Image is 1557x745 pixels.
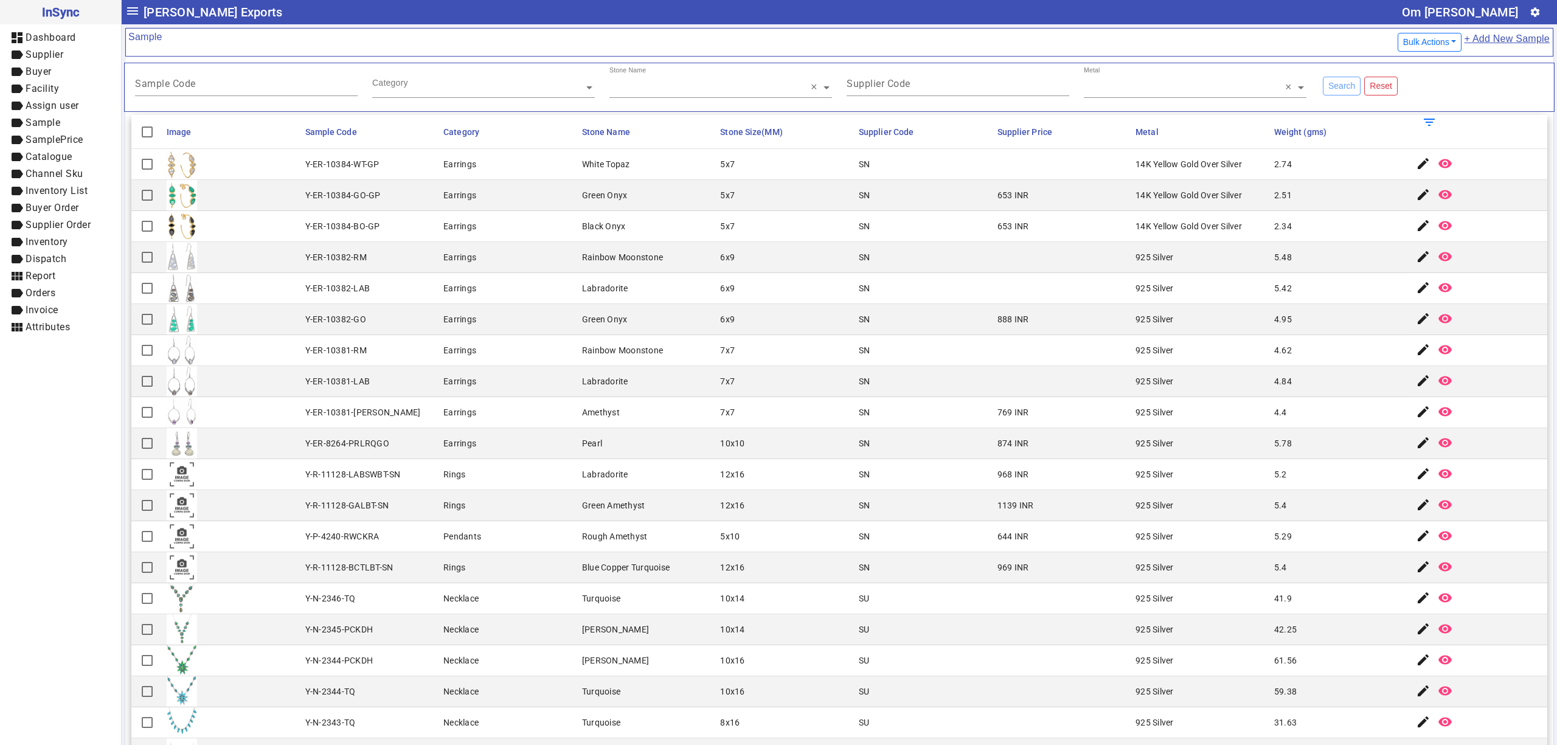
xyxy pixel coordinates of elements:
mat-icon: edit [1416,218,1430,233]
span: Facility [26,83,59,94]
div: SN [859,313,870,325]
mat-icon: edit [1416,435,1430,450]
span: SamplePrice [26,134,83,145]
img: 09d9a210-98e3-4a16-895b-f9517c9dc4a7 [167,707,197,738]
div: Y-ER-10384-GO-GP [305,189,381,201]
div: Labradorite [582,282,628,294]
div: 925 Silver [1136,530,1174,542]
div: 2.74 [1274,158,1292,170]
mat-icon: dashboard [10,30,24,45]
div: SU [859,685,870,698]
img: 1e10cf81-92ac-4325-9994-a599a94a6288 [167,366,197,397]
img: fc650671-0767-4822-9a64-faea5dca9abc [167,428,197,459]
div: 1139 INR [997,499,1034,511]
mat-icon: label [10,81,24,96]
mat-icon: remove_red_eye [1438,218,1452,233]
span: [PERSON_NAME] Exports [144,2,282,22]
mat-icon: remove_red_eye [1438,156,1452,171]
div: Y-ER-10382-LAB [305,282,370,294]
div: 12x16 [720,561,744,573]
div: Y-R-11128-LABSWBT-SN [305,468,401,480]
img: c4adb8e5-6a7c-4f45-91f3-bd82e4bdf606 [167,645,197,676]
div: 5.2 [1274,468,1287,480]
span: Report [26,270,55,282]
span: Orders [26,287,55,299]
mat-icon: edit [1416,466,1430,481]
mat-icon: label [10,184,24,198]
span: Supplier Price [997,127,1052,137]
div: 769 INR [997,406,1029,418]
div: 925 Silver [1136,251,1174,263]
mat-icon: edit [1416,156,1430,171]
div: 14K Yellow Gold Over Silver [1136,220,1242,232]
div: 925 Silver [1136,406,1174,418]
mat-icon: remove_red_eye [1438,684,1452,698]
span: Sample Code [305,127,357,137]
div: Y-N-2344-TQ [305,685,356,698]
div: Pearl [582,437,602,449]
div: 5.4 [1274,499,1287,511]
div: SN [859,251,870,263]
span: Image [167,127,192,137]
div: Earrings [443,406,476,418]
div: SN [859,530,870,542]
span: Buyer Order [26,202,79,213]
div: Green Onyx [582,189,628,201]
div: Stone Name [609,66,646,75]
div: 14K Yellow Gold Over Silver [1136,158,1242,170]
span: Stone Size(MM) [720,127,782,137]
div: Y-N-2344-PCKDH [305,654,373,667]
img: 934b3a39-50bb-4311-a0d8-b83f8e581c08 [167,149,197,179]
mat-icon: edit [1416,280,1430,295]
mat-icon: remove_red_eye [1438,404,1452,419]
span: Assign user [26,100,79,111]
span: Metal [1136,127,1159,137]
div: Rainbow Moonstone [582,251,663,263]
div: 925 Silver [1136,313,1174,325]
div: 2.34 [1274,220,1292,232]
div: 10x16 [720,685,744,698]
mat-icon: edit [1416,653,1430,667]
mat-icon: remove_red_eye [1438,653,1452,667]
div: 7x7 [720,375,735,387]
mat-icon: edit [1416,404,1430,419]
div: [PERSON_NAME] [582,623,649,636]
div: 31.63 [1274,716,1297,729]
img: comingsoon.png [167,490,197,521]
mat-icon: view_module [10,269,24,283]
div: 10x14 [720,592,744,605]
span: Category [443,127,479,137]
img: 87017c72-c46a-498f-a13c-3a0bfe4ddf6c [167,676,197,707]
div: Necklace [443,716,479,729]
div: Y-P-4240-RWCKRA [305,530,380,542]
div: 6x9 [720,251,735,263]
div: Y-N-2343-TQ [305,716,356,729]
div: 8x16 [720,716,740,729]
div: 968 INR [997,468,1029,480]
div: 4.84 [1274,375,1292,387]
div: Earrings [443,375,476,387]
mat-icon: label [10,133,24,147]
span: InSync [10,2,111,22]
div: Rings [443,561,465,573]
div: SU [859,623,870,636]
div: Labradorite [582,468,628,480]
div: 925 Silver [1136,654,1174,667]
div: 2.51 [1274,189,1292,201]
div: SN [859,468,870,480]
div: SN [859,344,870,356]
div: 925 Silver [1136,561,1174,573]
div: 42.25 [1274,623,1297,636]
div: Black Onyx [582,220,626,232]
div: 5.78 [1274,437,1292,449]
div: Rings [443,499,465,511]
div: 925 Silver [1136,375,1174,387]
div: Y-ER-10381-LAB [305,375,370,387]
div: Pendants [443,530,481,542]
div: Green Amethyst [582,499,645,511]
div: Green Onyx [582,313,628,325]
div: Earrings [443,251,476,263]
mat-icon: remove_red_eye [1438,373,1452,388]
div: SN [859,561,870,573]
mat-icon: edit [1416,684,1430,698]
